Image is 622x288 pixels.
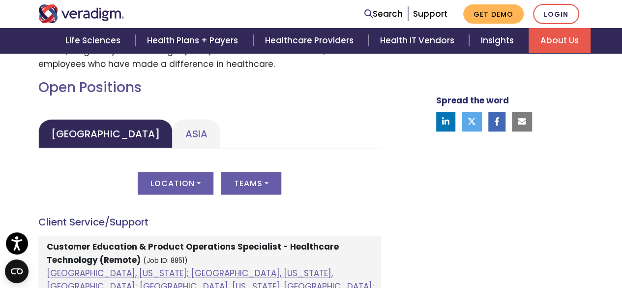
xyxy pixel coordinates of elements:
[5,259,29,283] button: Open CMP widget
[533,4,579,24] a: Login
[413,8,447,20] a: Support
[529,28,591,53] a: About Us
[253,28,368,53] a: Healthcare Providers
[47,241,339,266] strong: Customer Education & Product Operations Specialist - Healthcare Technology (Remote)
[38,79,381,96] h2: Open Positions
[368,28,469,53] a: Health IT Vendors
[436,95,509,106] strong: Spread the word
[38,4,124,23] img: Veradigm logo
[469,28,529,53] a: Insights
[221,172,281,194] button: Teams
[38,119,173,148] a: [GEOGRAPHIC_DATA]
[364,7,403,21] a: Search
[138,172,213,194] button: Location
[463,4,524,24] a: Get Demo
[38,216,381,228] h4: Client Service/Support
[135,28,253,53] a: Health Plans + Payers
[143,256,188,265] small: (Job ID: 8851)
[54,28,135,53] a: Life Sciences
[173,119,220,148] a: Asia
